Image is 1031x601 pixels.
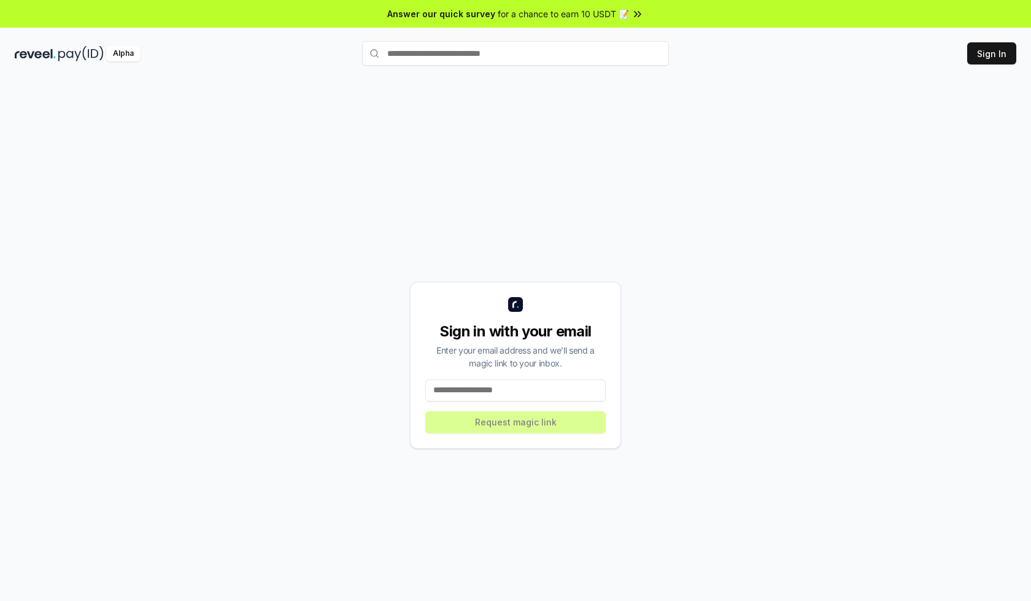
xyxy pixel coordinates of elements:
[425,322,606,341] div: Sign in with your email
[387,7,495,20] span: Answer our quick survey
[498,7,629,20] span: for a chance to earn 10 USDT 📝
[15,46,56,61] img: reveel_dark
[106,46,141,61] div: Alpha
[425,344,606,370] div: Enter your email address and we’ll send a magic link to your inbox.
[967,42,1016,64] button: Sign In
[508,297,523,312] img: logo_small
[58,46,104,61] img: pay_id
